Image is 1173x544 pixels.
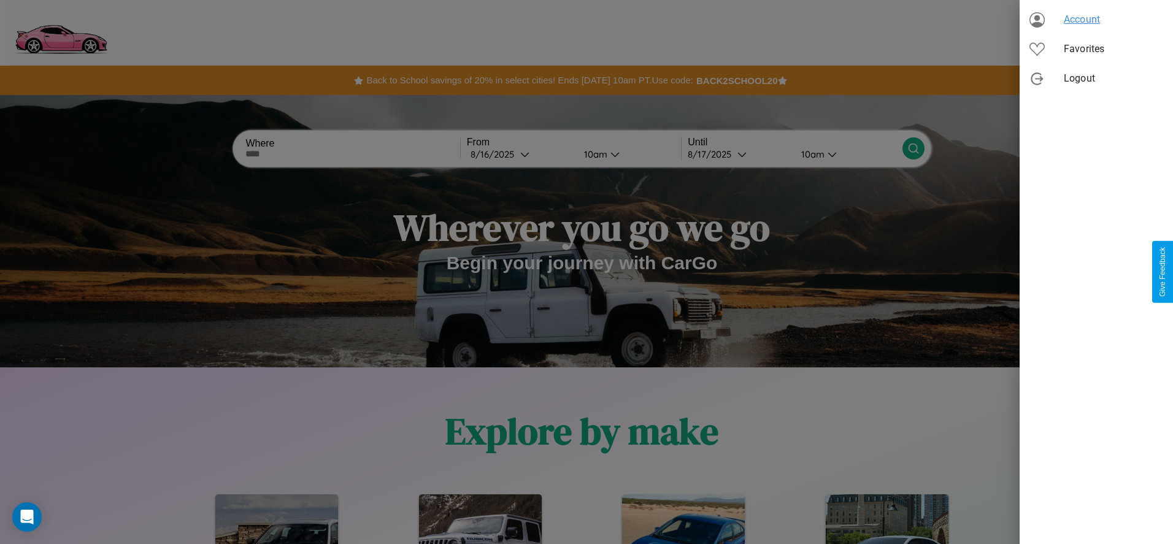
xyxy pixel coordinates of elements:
[1064,42,1163,56] span: Favorites
[1064,71,1163,86] span: Logout
[1020,64,1173,93] div: Logout
[1158,247,1167,297] div: Give Feedback
[1020,34,1173,64] div: Favorites
[1020,5,1173,34] div: Account
[1064,12,1163,27] span: Account
[12,502,42,532] div: Open Intercom Messenger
